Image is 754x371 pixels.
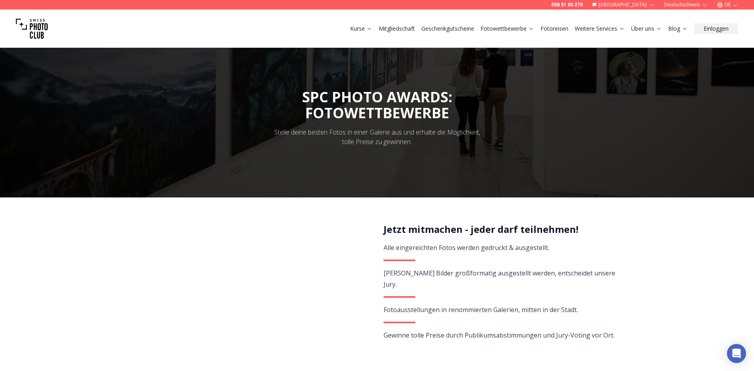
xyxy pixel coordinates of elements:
[694,23,738,34] button: Einloggen
[418,23,477,34] button: Geschenkgutscheine
[421,25,474,33] a: Geschenkgutscheine
[541,25,568,33] a: Fotoreisen
[384,331,614,340] span: Gewinne tolle Preise durch Publikumsabstimmungen und Jury-Voting vor Ort.
[628,23,665,34] button: Über uns
[347,23,376,34] button: Kurse
[477,23,537,34] button: Fotowettbewerbe
[350,25,372,33] a: Kurse
[269,127,485,146] div: Stelle deine besten Fotos in einer Galerie aus und erhalte die Möglichkeit, tolle Preise zu gewin...
[668,25,688,33] a: Blog
[727,344,746,363] div: Open Intercom Messenger
[384,223,616,236] h2: Jetzt mitmachen - jeder darf teilnehmen!
[16,13,48,45] img: Swiss photo club
[665,23,691,34] button: Blog
[384,269,615,289] span: [PERSON_NAME] Bilder großformatig ausgestellt werden, entscheidet unsere Jury.
[302,87,452,121] span: SPC PHOTO AWARDS:
[572,23,628,34] button: Weitere Services
[379,25,415,33] a: Mitgliedschaft
[384,243,549,252] span: Alle eingereichten Fotos werden gedruckt & ausgestellt.
[384,305,578,314] span: Fotoausstellungen in renommierten Galerien, mitten in der Stadt.
[631,25,662,33] a: Über uns
[481,25,534,33] a: Fotowettbewerbe
[537,23,572,34] button: Fotoreisen
[551,2,583,8] a: 058 51 00 270
[302,105,452,121] div: FOTOWETTBEWERBE
[575,25,625,33] a: Weitere Services
[376,23,418,34] button: Mitgliedschaft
